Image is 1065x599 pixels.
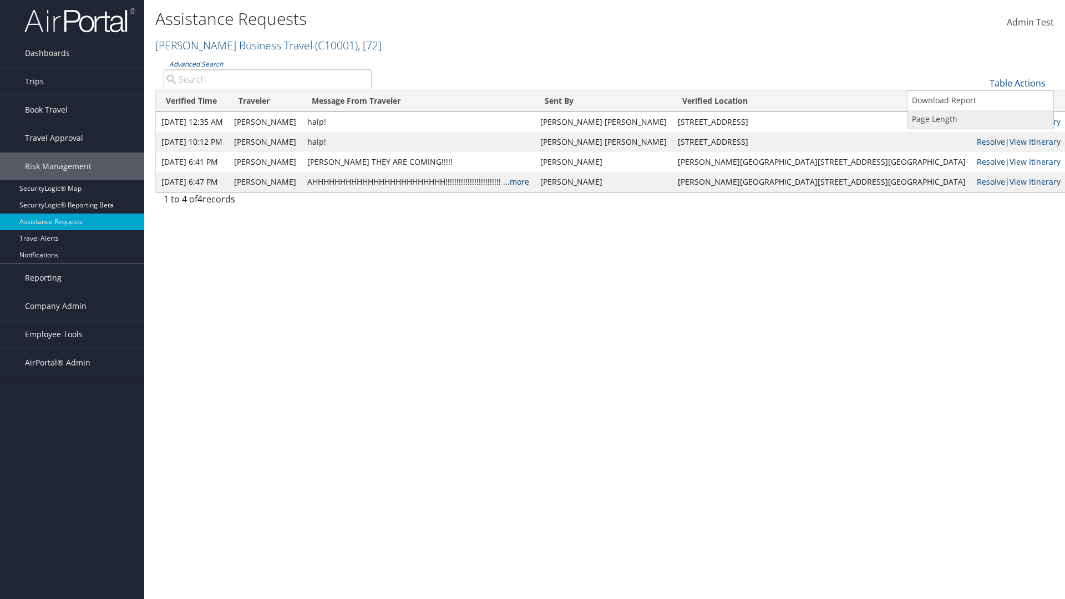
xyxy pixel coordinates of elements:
span: Trips [25,68,44,95]
span: Book Travel [25,96,68,124]
span: Employee Tools [25,321,83,348]
a: Page Length [907,110,1053,129]
img: airportal-logo.png [24,7,135,33]
span: Reporting [25,264,62,292]
span: Risk Management [25,153,92,180]
span: Travel Approval [25,124,83,152]
span: Dashboards [25,39,70,67]
span: Company Admin [25,292,87,320]
span: AirPortal® Admin [25,349,90,377]
a: Download Report [907,91,1053,110]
